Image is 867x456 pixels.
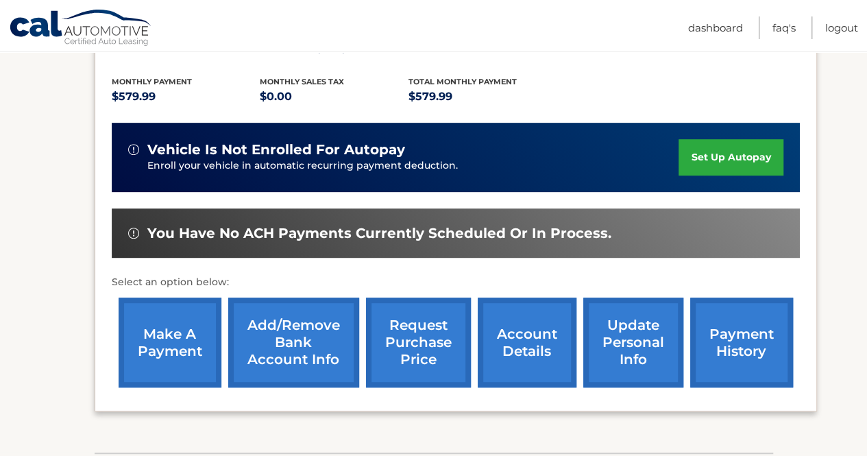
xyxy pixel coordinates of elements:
a: make a payment [119,298,221,387]
p: Select an option below: [112,274,800,291]
a: Add/Remove bank account info [228,298,359,387]
a: FAQ's [772,16,796,39]
span: Total Monthly Payment [408,77,517,86]
a: account details [478,298,576,387]
span: You have no ACH payments currently scheduled or in process. [147,225,611,242]
span: Monthly Payment [112,77,192,86]
p: $579.99 [408,87,557,106]
a: set up autopay [679,139,783,176]
a: request purchase price [366,298,471,387]
span: vehicle is not enrolled for autopay [147,141,405,158]
p: $579.99 [112,87,260,106]
a: Dashboard [688,16,743,39]
p: Enroll your vehicle in automatic recurring payment deduction. [147,158,679,173]
span: Monthly sales Tax [260,77,344,86]
img: alert-white.svg [128,228,139,239]
a: Logout [825,16,858,39]
a: payment history [690,298,793,387]
img: alert-white.svg [128,144,139,155]
a: Cal Automotive [9,9,153,49]
p: $0.00 [260,87,408,106]
a: update personal info [583,298,683,387]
